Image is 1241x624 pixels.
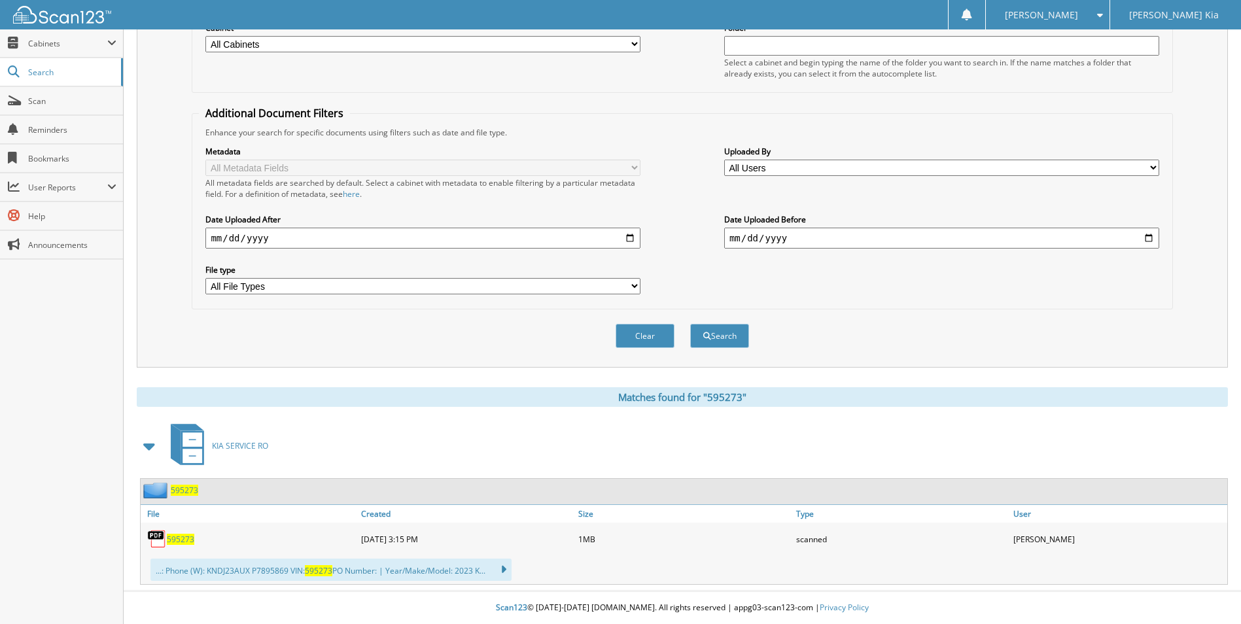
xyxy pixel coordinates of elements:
a: here [343,188,360,199]
button: Search [690,324,749,348]
div: [PERSON_NAME] [1010,526,1227,552]
a: File [141,505,358,523]
span: KIA SERVICE RO [212,440,268,451]
div: Select a cabinet and begin typing the name of the folder you want to search in. If the name match... [724,57,1159,79]
div: [DATE] 3:15 PM [358,526,575,552]
div: Enhance your search for specific documents using filters such as date and file type. [199,127,1165,138]
a: Type [793,505,1010,523]
label: Date Uploaded After [205,214,640,225]
img: folder2.png [143,482,171,498]
label: Date Uploaded Before [724,214,1159,225]
div: © [DATE]-[DATE] [DOMAIN_NAME]. All rights reserved | appg03-scan123-com | [124,592,1241,624]
a: Created [358,505,575,523]
span: [PERSON_NAME] [1005,11,1078,19]
div: Matches found for "595273" [137,387,1228,407]
input: start [205,228,640,249]
span: Scan123 [496,602,527,613]
span: 595273 [305,565,332,576]
div: All metadata fields are searched by default. Select a cabinet with metadata to enable filtering b... [205,177,640,199]
a: KIA SERVICE RO [163,420,268,472]
span: [PERSON_NAME] Kia [1129,11,1219,19]
input: end [724,228,1159,249]
a: Privacy Policy [820,602,869,613]
label: Uploaded By [724,146,1159,157]
div: scanned [793,526,1010,552]
a: 595273 [167,534,194,545]
span: Reminders [28,124,116,135]
a: Size [575,505,792,523]
img: PDF.png [147,529,167,549]
a: User [1010,505,1227,523]
span: Scan [28,95,116,107]
span: Help [28,211,116,222]
span: Bookmarks [28,153,116,164]
img: scan123-logo-white.svg [13,6,111,24]
span: User Reports [28,182,107,193]
span: Announcements [28,239,116,251]
div: 1MB [575,526,792,552]
iframe: Chat Widget [1176,561,1241,624]
a: 595273 [171,485,198,496]
span: Cabinets [28,38,107,49]
label: Metadata [205,146,640,157]
button: Clear [616,324,674,348]
label: File type [205,264,640,275]
legend: Additional Document Filters [199,106,350,120]
div: ...: Phone (W): KNDJ23AUX P7895869 VIN: PO Number: | Year/Make/Model: 2023 K... [150,559,512,581]
span: Search [28,67,114,78]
